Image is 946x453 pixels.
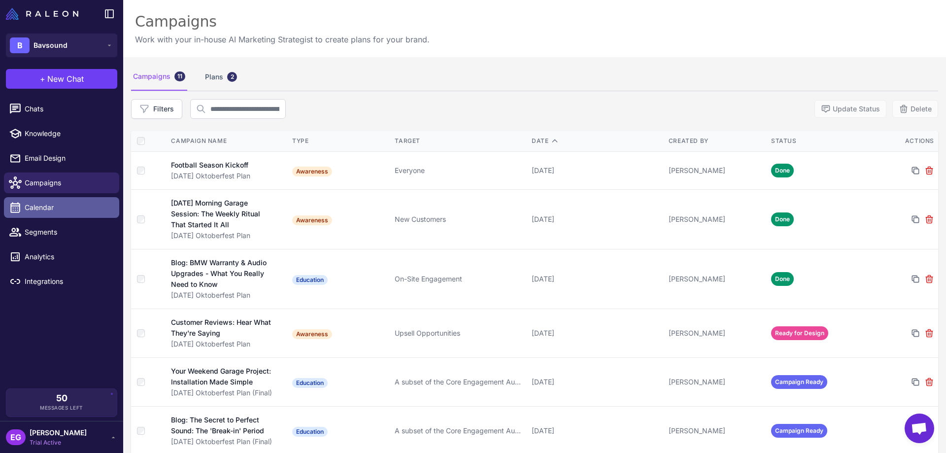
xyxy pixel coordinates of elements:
[4,271,119,292] a: Integrations
[395,214,524,225] div: New Customers
[771,424,827,438] span: Campaign Ready
[131,63,187,91] div: Campaigns
[25,153,111,164] span: Email Design
[292,167,332,176] span: Awareness
[395,377,524,387] div: A subset of the Core Engagement Audience who are ALSO in the On-Site Engagement segment.
[131,99,182,119] button: Filters
[10,37,30,53] div: B
[669,274,763,284] div: [PERSON_NAME]
[771,272,794,286] span: Done
[532,165,661,176] div: [DATE]
[47,73,84,85] span: New Chat
[669,425,763,436] div: [PERSON_NAME]
[292,329,332,339] span: Awareness
[40,404,83,412] span: Messages Left
[771,137,866,145] div: Status
[892,100,938,118] button: Delete
[171,290,282,301] div: [DATE] Oktoberfest Plan
[25,227,111,238] span: Segments
[395,425,524,436] div: A subset of the Core Engagement Audience who are ALSO in the New Customers or On-Site Engagement ...
[25,202,111,213] span: Calendar
[6,8,82,20] a: Raleon Logo
[171,317,275,339] div: Customer Reviews: Hear What They're Saying
[171,198,276,230] div: [DATE] Morning Garage Session: The Weekly Ritual That Started It All
[171,257,277,290] div: Blog: BMW Warranty & Audio Upgrades - What You Really Need to Know
[56,394,68,403] span: 50
[135,34,430,45] p: Work with your in-house AI Marketing Strategist to create plans for your brand.
[292,275,328,285] span: Education
[395,137,524,145] div: Target
[771,375,827,389] span: Campaign Ready
[771,212,794,226] span: Done
[395,274,524,284] div: On-Site Engagement
[814,100,886,118] button: Update Status
[227,72,237,82] div: 2
[6,69,117,89] button: +New Chat
[25,276,111,287] span: Integrations
[669,165,763,176] div: [PERSON_NAME]
[532,274,661,284] div: [DATE]
[292,215,332,225] span: Awareness
[532,137,661,145] div: Date
[4,148,119,169] a: Email Design
[171,436,282,447] div: [DATE] Oktoberfest Plan (Final)
[30,427,87,438] span: [PERSON_NAME]
[135,12,430,32] div: Campaigns
[669,137,763,145] div: Created By
[171,171,282,181] div: [DATE] Oktoberfest Plan
[6,34,117,57] button: BBavsound
[905,414,934,443] div: Open chat
[532,377,661,387] div: [DATE]
[669,328,763,339] div: [PERSON_NAME]
[292,427,328,437] span: Education
[6,8,78,20] img: Raleon Logo
[395,328,524,339] div: Upsell Opportunities
[532,425,661,436] div: [DATE]
[4,123,119,144] a: Knowledge
[4,197,119,218] a: Calendar
[395,165,524,176] div: Everyone
[171,387,282,398] div: [DATE] Oktoberfest Plan (Final)
[870,131,938,152] th: Actions
[4,99,119,119] a: Chats
[171,230,282,241] div: [DATE] Oktoberfest Plan
[4,173,119,193] a: Campaigns
[25,177,111,188] span: Campaigns
[171,137,282,145] div: Campaign Name
[292,378,328,388] span: Education
[4,222,119,243] a: Segments
[292,137,387,145] div: Type
[171,415,276,436] div: Blog: The Secret to Perfect Sound: The 'Break-in' Period
[532,214,661,225] div: [DATE]
[4,246,119,267] a: Analytics
[171,366,276,387] div: Your Weekend Garage Project: Installation Made Simple
[25,251,111,262] span: Analytics
[25,128,111,139] span: Knowledge
[771,326,828,340] span: Ready for Design
[30,438,87,447] span: Trial Active
[532,328,661,339] div: [DATE]
[171,160,248,171] div: Football Season Kickoff
[174,71,185,81] div: 11
[25,104,111,114] span: Chats
[669,214,763,225] div: [PERSON_NAME]
[771,164,794,177] span: Done
[40,73,45,85] span: +
[669,377,763,387] div: [PERSON_NAME]
[171,339,282,349] div: [DATE] Oktoberfest Plan
[34,40,68,51] span: Bavsound
[6,429,26,445] div: EG
[203,63,239,91] div: Plans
